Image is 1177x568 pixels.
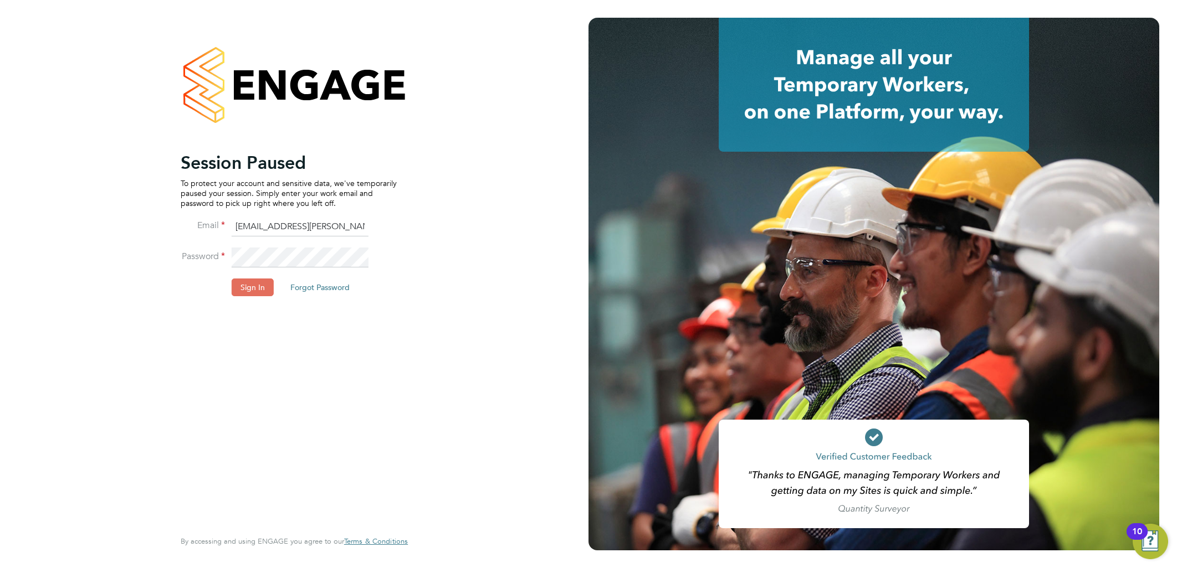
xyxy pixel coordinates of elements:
[181,536,408,546] span: By accessing and using ENGAGE you agree to our
[1132,531,1142,546] div: 10
[181,220,225,231] label: Email
[344,537,408,546] a: Terms & Conditions
[232,217,369,237] input: Enter your work email...
[181,152,397,174] h2: Session Paused
[282,278,359,296] button: Forgot Password
[181,251,225,262] label: Password
[1133,524,1168,559] button: Open Resource Center, 10 new notifications
[232,278,274,296] button: Sign In
[181,178,397,209] p: To protect your account and sensitive data, we've temporarily paused your session. Simply enter y...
